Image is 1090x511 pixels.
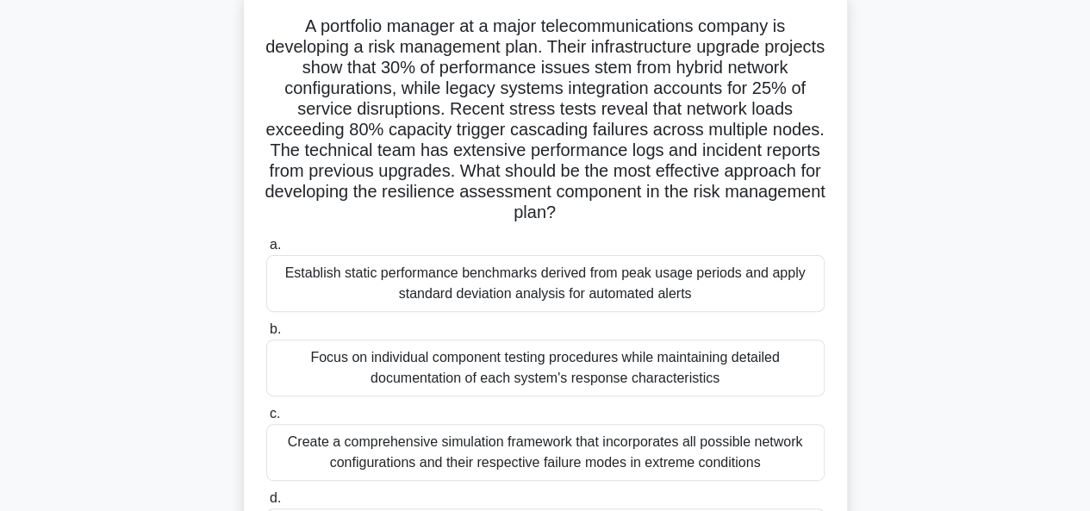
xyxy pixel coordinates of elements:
span: d. [270,490,281,505]
span: b. [270,321,281,336]
div: Focus on individual component testing procedures while maintaining detailed documentation of each... [266,340,825,396]
span: a. [270,237,281,252]
h5: A portfolio manager at a major telecommunications company is developing a risk management plan. T... [265,16,826,224]
div: Create a comprehensive simulation framework that incorporates all possible network configurations... [266,424,825,481]
span: c. [270,406,280,421]
div: Establish static performance benchmarks derived from peak usage periods and apply standard deviat... [266,255,825,312]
